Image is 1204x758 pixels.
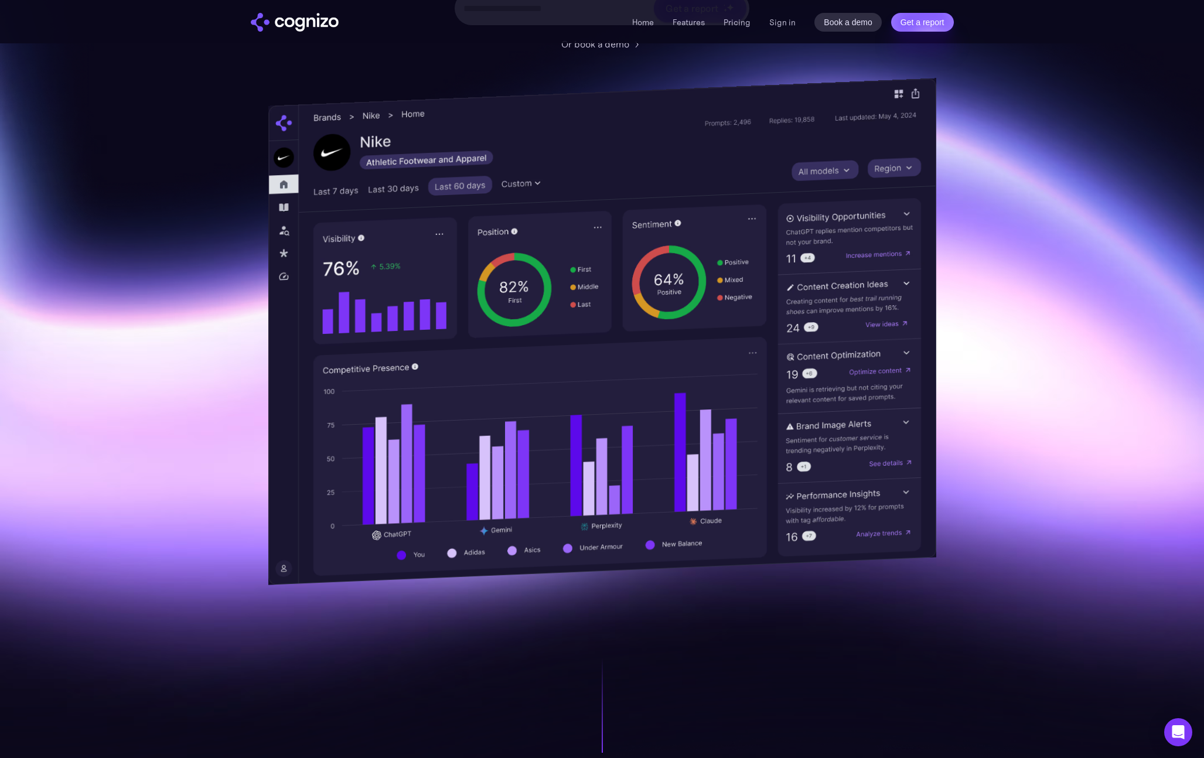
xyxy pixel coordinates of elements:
a: Or book a demo [561,37,643,51]
a: Pricing [724,17,751,28]
a: Get a report [891,13,954,32]
img: Cognizo AI visibility optimization dashboard [268,78,936,585]
div: Open Intercom Messenger [1164,718,1192,746]
div: Or book a demo [561,37,629,51]
a: Sign in [769,15,796,29]
img: cognizo logo [251,13,339,32]
a: Home [632,17,654,28]
a: Book a demo [814,13,882,32]
a: Features [673,17,705,28]
a: home [251,13,339,32]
